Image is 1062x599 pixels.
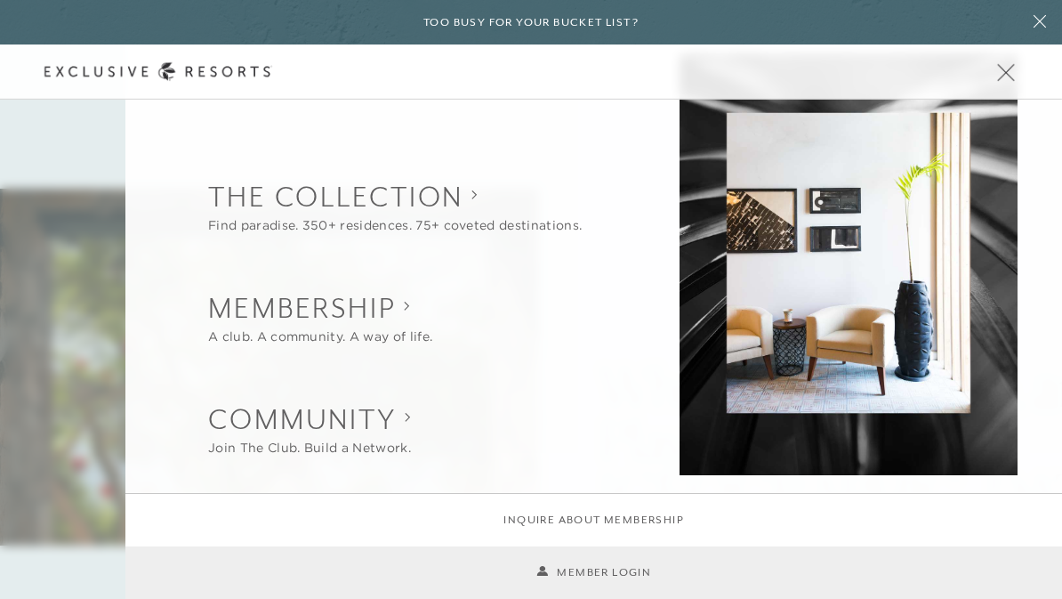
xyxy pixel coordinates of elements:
button: Show The Collection sub-navigation [208,177,582,235]
div: A club. A community. A way of life. [208,328,432,346]
div: Join The Club. Build a Network. [208,440,411,458]
a: Inquire about membership [503,512,684,529]
button: Show Community sub-navigation [208,400,411,457]
div: Find paradise. 350+ residences. 75+ coveted destinations. [208,216,582,235]
iframe: Qualified Messenger [980,517,1062,599]
button: Show Membership sub-navigation [208,288,432,346]
button: Open navigation [994,66,1018,78]
a: Member Login [536,564,651,581]
h2: The Collection [208,177,582,216]
h2: Membership [208,288,432,328]
h2: Community [208,400,411,439]
h6: Too busy for your bucket list? [423,14,639,31]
